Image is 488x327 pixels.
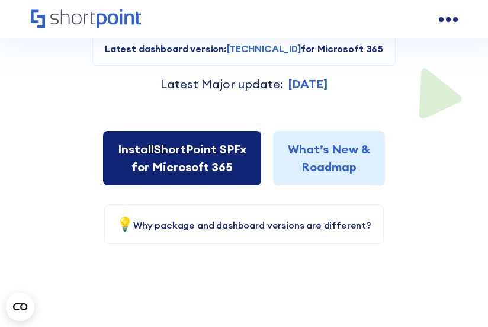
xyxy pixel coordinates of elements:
p: Latest Major update: [160,75,283,93]
strong: Latest dashboard version: [105,43,227,54]
strong: for Microsoft 365 [301,43,383,54]
a: 💡Why package and dashboard versions are different? [117,219,371,231]
strong: [DATE] [288,76,328,91]
a: What’s New &Roadmap [273,131,385,185]
a: InstallShortPoint SPFxfor Microsoft 365 [103,131,261,185]
strong: [TECHNICAL_ID] [227,43,301,54]
iframe: Chat Widget [429,270,488,327]
span: 💡 [117,216,133,232]
button: Open CMP widget [6,293,34,321]
span: Install [118,142,154,156]
a: open menu [439,10,458,29]
a: Home [31,9,141,30]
